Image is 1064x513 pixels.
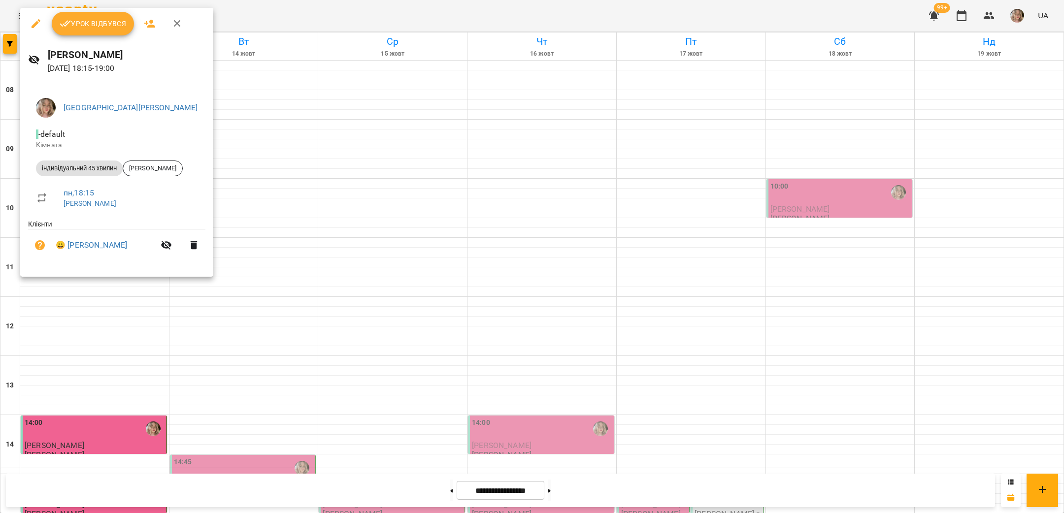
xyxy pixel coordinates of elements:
[64,199,116,207] a: [PERSON_NAME]
[28,233,52,257] button: Візит ще не сплачено. Додати оплату?
[36,164,123,173] span: індивідуальний 45 хвилин
[123,164,182,173] span: [PERSON_NAME]
[48,47,206,63] h6: [PERSON_NAME]
[56,239,127,251] a: 😀 [PERSON_NAME]
[36,129,67,139] span: - default
[36,98,56,118] img: 96e0e92443e67f284b11d2ea48a6c5b1.jpg
[123,160,183,176] div: [PERSON_NAME]
[36,140,198,150] p: Кімната
[64,188,94,197] a: пн , 18:15
[52,12,134,35] button: Урок відбувся
[48,63,206,74] p: [DATE] 18:15 - 19:00
[28,219,205,265] ul: Клієнти
[64,103,198,112] a: [GEOGRAPHIC_DATA][PERSON_NAME]
[60,18,127,30] span: Урок відбувся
